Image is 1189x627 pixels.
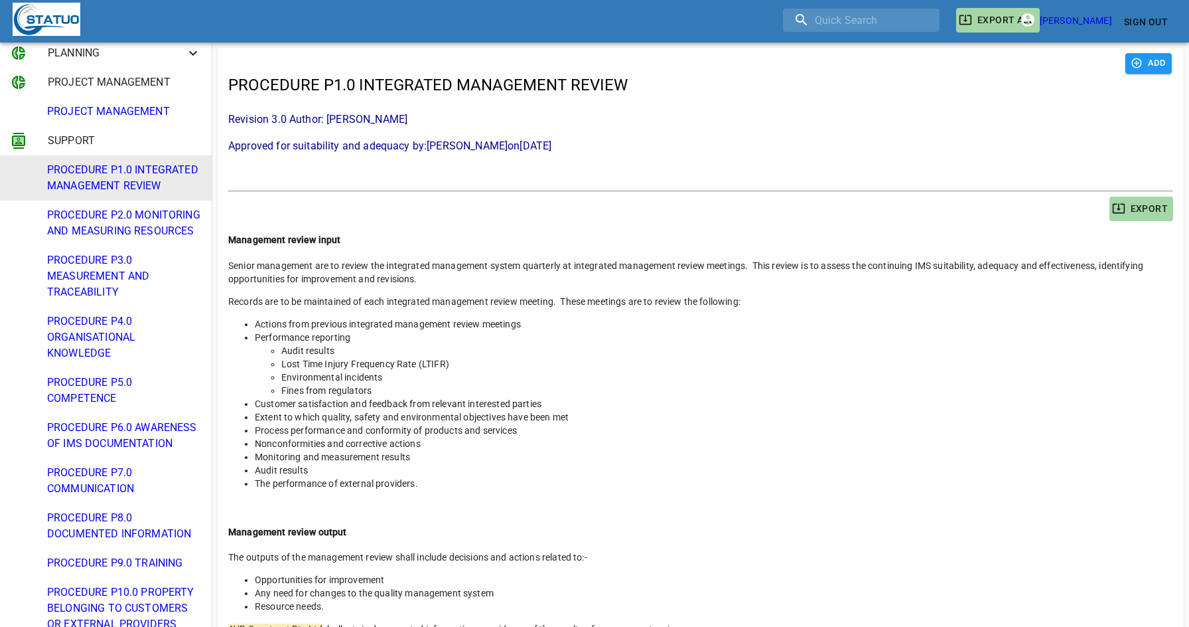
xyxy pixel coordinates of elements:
[47,207,201,239] span: PROCEDURE P2.0 MONITORING AND MEASURING RESOURCES
[281,344,1173,357] li: Audit results
[47,313,201,361] span: PROCEDURE P4.0 ORGANISATIONAL KNOWLEDGE
[47,510,201,542] span: PROCEDURE P8.0 DOCUMENTED INFORMATION
[783,9,940,32] input: search
[1125,53,1172,74] button: ADD
[255,331,1173,397] li: Performance reporting
[48,74,185,90] span: PROJECT MANAGEMENT
[228,259,1173,286] p: Senior management are to review the integrated management system quarterly at integrated manageme...
[48,133,185,149] span: SUPPORT
[228,112,1125,128] p: Revision 3.0 Author: [PERSON_NAME]
[956,8,1040,33] button: EXPORT ALL
[1024,15,1119,26] a: [PERSON_NAME]
[13,3,80,36] img: Statuo
[228,138,1125,154] p: Approved for suitability and adequacy by: [PERSON_NAME] on [DATE]
[255,586,1173,600] li: Any need for changes to the quality management system
[228,551,1173,564] p: The outputs of the management review shall include decisions and actions related to:-
[255,424,1173,437] li: Process performance and conformity of products and services
[47,465,201,497] span: PROCEDURE P7.0 COMMUNICATION
[228,295,1173,308] p: Records are to be maintained of each integrated management review meeting. These meetings are to ...
[47,420,201,452] span: PROCEDURE P6.0 AWARENESS OF IMS DOCUMENTATION
[228,525,1173,539] h4: Management review output
[1109,197,1173,221] button: EXPORT
[255,437,1173,450] li: Nonconformities and corrective actions
[48,45,185,61] span: PLANNING
[1132,56,1165,71] span: ADD
[281,357,1173,371] li: Lost Time Injury Frequency Rate (LTIFR)
[47,252,201,300] span: PROCEDURE P3.0 MEASUREMENT AND TRACEABILITY
[47,555,201,571] span: PROCEDURE P9.0 TRAINING
[255,450,1173,464] li: Monitoring and measurement results
[255,477,1173,490] li: The performance of external providers.
[281,384,1173,397] li: Fines from regulators
[255,573,1173,586] li: Opportunities for improvement
[1119,10,1173,35] button: Sign Out
[47,375,201,406] span: PROCEDURE P5.0 COMPETENCE
[281,371,1173,384] li: Environmental incidents
[255,410,1173,424] li: Extent to which quality, safety and environmental objectives have been met
[47,104,201,120] span: PROJECT MANAGEMENT
[47,162,201,194] span: PROCEDURE P1.0 INTEGRATED MANAGEMENT REVIEW
[228,233,1173,246] h4: Management review input
[961,12,1034,29] span: EXPORT ALL
[1124,14,1168,31] span: Sign Out
[255,600,1173,613] li: Resource needs.
[228,74,1125,96] p: PROCEDURE P1.0 INTEGRATED MANAGEMENT REVIEW
[255,464,1173,477] li: Audit results
[255,317,1173,331] li: Actions from previous integrated management review meetings
[255,397,1173,410] li: Customer satisfaction and feedback from relevant interested parties
[1115,201,1168,217] span: EXPORT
